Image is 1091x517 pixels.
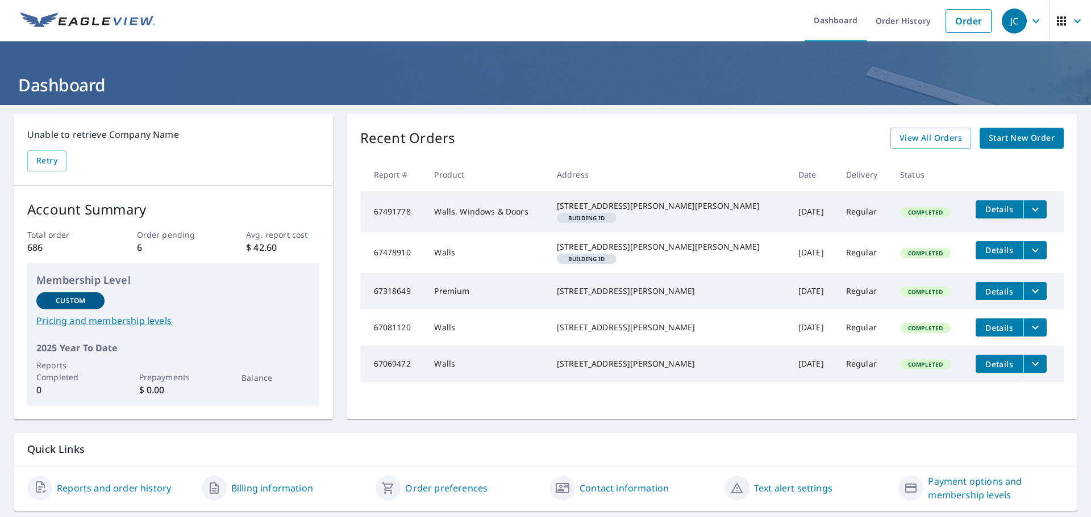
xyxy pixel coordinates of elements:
[789,273,837,309] td: [DATE]
[36,272,310,288] p: Membership Level
[837,273,891,309] td: Regular
[27,199,319,220] p: Account Summary
[241,372,310,384] p: Balance
[901,360,950,368] span: Completed
[580,481,669,495] a: Contact information
[27,442,1064,456] p: Quick Links
[946,9,992,33] a: Order
[901,249,950,257] span: Completed
[425,158,547,191] th: Product
[36,359,105,383] p: Reports Completed
[568,256,605,262] em: Building ID
[837,309,891,346] td: Regular
[360,346,426,382] td: 67069472
[837,158,891,191] th: Delivery
[989,131,1055,145] span: Start New Order
[1023,241,1047,259] button: filesDropdownBtn-67478910
[901,288,950,296] span: Completed
[14,73,1077,96] h1: Dashboard
[901,324,950,332] span: Completed
[27,150,66,171] button: Retry
[557,322,780,333] div: [STREET_ADDRESS][PERSON_NAME]
[789,191,837,232] td: [DATE]
[246,229,319,241] p: Avg. report cost
[976,241,1023,259] button: detailsBtn-67478910
[1023,282,1047,300] button: filesDropdownBtn-67318649
[360,309,426,346] td: 67081120
[36,383,105,397] p: 0
[754,481,832,495] a: Text alert settings
[27,128,319,141] p: Unable to retrieve Company Name
[1023,200,1047,218] button: filesDropdownBtn-67491778
[360,128,456,149] p: Recent Orders
[548,158,789,191] th: Address
[360,191,426,232] td: 67491778
[982,286,1017,297] span: Details
[425,309,547,346] td: Walls
[980,128,1064,149] a: Start New Order
[1002,9,1027,33] div: JC
[900,131,962,145] span: View All Orders
[837,191,891,232] td: Regular
[139,371,207,383] p: Prepayments
[976,355,1023,373] button: detailsBtn-67069472
[425,232,547,273] td: Walls
[137,241,210,254] p: 6
[231,481,313,495] a: Billing information
[57,481,171,495] a: Reports and order history
[246,241,319,254] p: $ 42.60
[360,158,426,191] th: Report #
[891,158,966,191] th: Status
[789,346,837,382] td: [DATE]
[557,200,780,212] div: [STREET_ADDRESS][PERSON_NAME][PERSON_NAME]
[557,285,780,297] div: [STREET_ADDRESS][PERSON_NAME]
[789,309,837,346] td: [DATE]
[901,208,950,216] span: Completed
[405,481,488,495] a: Order preferences
[982,245,1017,255] span: Details
[425,273,547,309] td: Premium
[976,282,1023,300] button: detailsBtn-67318649
[837,346,891,382] td: Regular
[976,200,1023,218] button: detailsBtn-67491778
[789,158,837,191] th: Date
[36,341,310,355] p: 2025 Year To Date
[890,128,971,149] a: View All Orders
[36,314,310,327] a: Pricing and membership levels
[360,273,426,309] td: 67318649
[360,232,426,273] td: 67478910
[557,358,780,369] div: [STREET_ADDRESS][PERSON_NAME]
[1023,318,1047,337] button: filesDropdownBtn-67081120
[139,383,207,397] p: $ 0.00
[425,346,547,382] td: Walls
[837,232,891,273] td: Regular
[36,154,57,168] span: Retry
[568,215,605,221] em: Building ID
[982,322,1017,333] span: Details
[56,296,85,306] p: Custom
[557,241,780,253] div: [STREET_ADDRESS][PERSON_NAME][PERSON_NAME]
[976,318,1023,337] button: detailsBtn-67081120
[425,191,547,232] td: Walls, Windows & Doors
[928,474,1064,502] a: Payment options and membership levels
[137,229,210,241] p: Order pending
[27,241,100,254] p: 686
[1023,355,1047,373] button: filesDropdownBtn-67069472
[27,229,100,241] p: Total order
[789,232,837,273] td: [DATE]
[982,359,1017,369] span: Details
[982,204,1017,215] span: Details
[20,12,155,30] img: EV Logo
